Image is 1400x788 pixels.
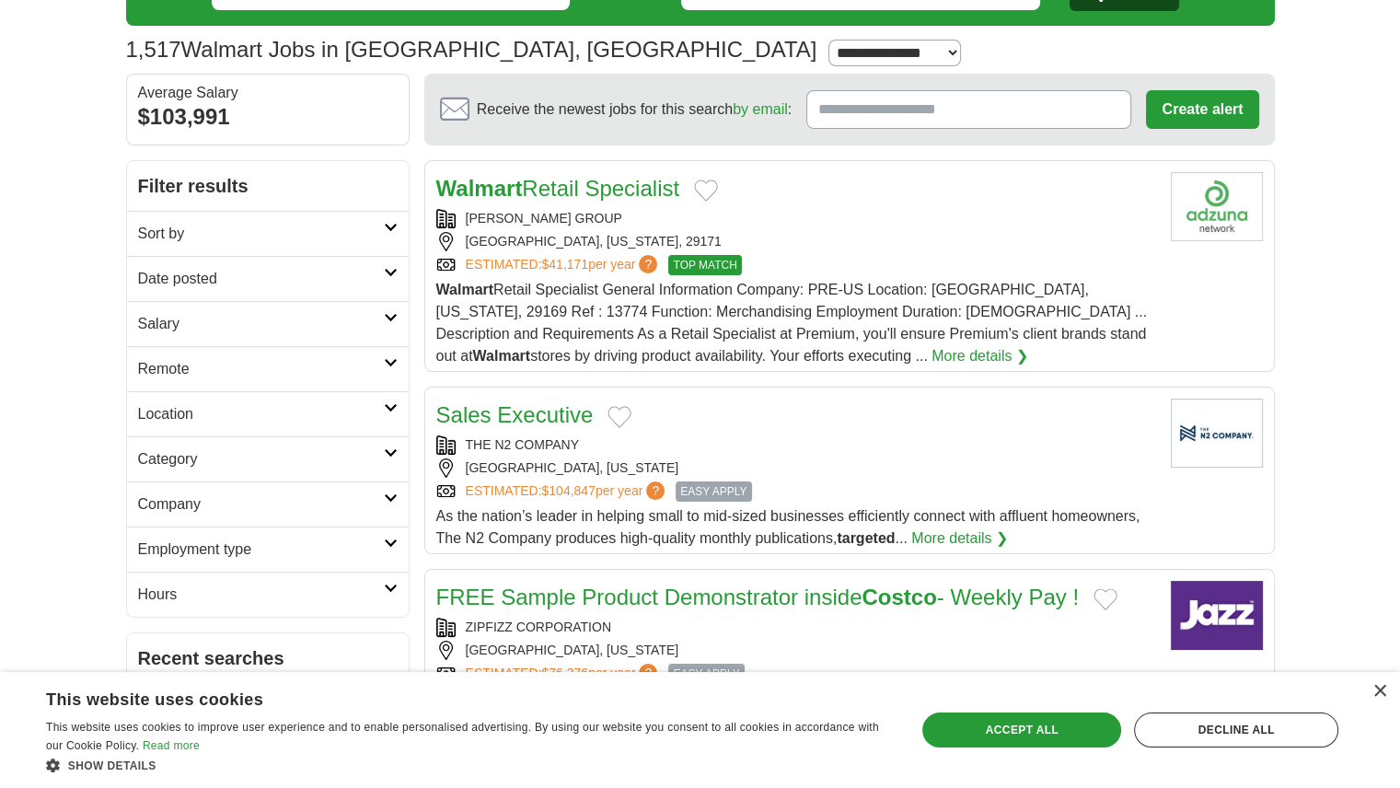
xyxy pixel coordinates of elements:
a: Remote [127,346,409,391]
button: Add to favorite jobs [694,180,718,202]
a: Date posted [127,256,409,301]
span: EASY APPLY [668,664,744,684]
span: Show details [68,759,156,772]
div: [PERSON_NAME] GROUP [436,209,1156,228]
strong: Walmart [436,176,523,201]
div: THE N2 COMPANY [436,435,1156,455]
div: Decline all [1134,713,1338,747]
h2: Hours [138,584,384,606]
span: Retail Specialist General Information Company: PRE-US Location: [GEOGRAPHIC_DATA], [US_STATE], 29... [436,282,1147,364]
button: Add to favorite jobs [1093,588,1117,610]
div: [GEOGRAPHIC_DATA], [US_STATE] [436,458,1156,478]
a: Read more, opens a new window [143,739,200,752]
a: Category [127,436,409,481]
img: Company logo [1171,399,1263,468]
span: EASY APPLY [676,481,751,502]
h2: Employment type [138,539,384,561]
a: Company [127,481,409,527]
a: Employment type [127,527,409,572]
h2: Date posted [138,268,384,290]
div: Show details [46,756,890,774]
a: Location [127,391,409,436]
a: by email [733,101,788,117]
div: Close [1372,685,1386,699]
img: Company logo [1171,581,1263,650]
h1: Walmart Jobs in [GEOGRAPHIC_DATA], [GEOGRAPHIC_DATA] [126,37,817,62]
span: ? [639,664,657,682]
span: ? [646,481,665,500]
h2: Salary [138,313,384,335]
div: This website uses cookies [46,683,844,711]
div: [GEOGRAPHIC_DATA], [US_STATE] [436,641,1156,660]
div: Average Salary [138,86,398,100]
a: ESTIMATED:$104,847per year? [466,481,669,502]
span: This website uses cookies to improve user experience and to enable personalised advertising. By u... [46,721,879,752]
span: TOP MATCH [668,255,741,275]
a: Sort by [127,211,409,256]
div: [GEOGRAPHIC_DATA], [US_STATE], 29171 [436,232,1156,251]
h2: Sort by [138,223,384,245]
a: More details ❯ [931,345,1028,367]
button: Create alert [1146,90,1258,129]
h2: Location [138,403,384,425]
strong: Walmart [436,282,494,297]
span: $76,376 [541,666,588,680]
a: Hours [127,572,409,617]
a: More details ❯ [911,527,1008,550]
div: Accept all [922,713,1121,747]
a: Sales Executive [436,402,594,427]
span: 1,517 [126,33,181,66]
h2: Filter results [127,161,409,211]
a: ESTIMATED:$76,376per year? [466,664,662,684]
strong: targeted [837,530,895,546]
h2: Company [138,493,384,516]
div: ZIPFIZZ CORPORATION [436,618,1156,637]
div: $103,991 [138,100,398,133]
span: As the nation’s leader in helping small to mid-sized businesses efficiently connect with affluent... [436,508,1140,546]
a: Salary [127,301,409,346]
a: FREE Sample Product Demonstrator insideCostco- Weekly Pay ! [436,585,1079,609]
span: $41,171 [541,257,588,272]
strong: Walmart [473,348,531,364]
a: WalmartRetail Specialist [436,176,680,201]
strong: Costco [862,585,936,609]
h2: Remote [138,358,384,380]
h2: Category [138,448,384,470]
span: ? [639,255,657,273]
a: ESTIMATED:$41,171per year? [466,255,662,275]
img: Company logo [1171,172,1263,241]
button: Add to favorite jobs [607,406,631,428]
h2: Recent searches [138,644,398,672]
span: Receive the newest jobs for this search : [477,98,792,121]
span: $104,847 [541,483,595,498]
